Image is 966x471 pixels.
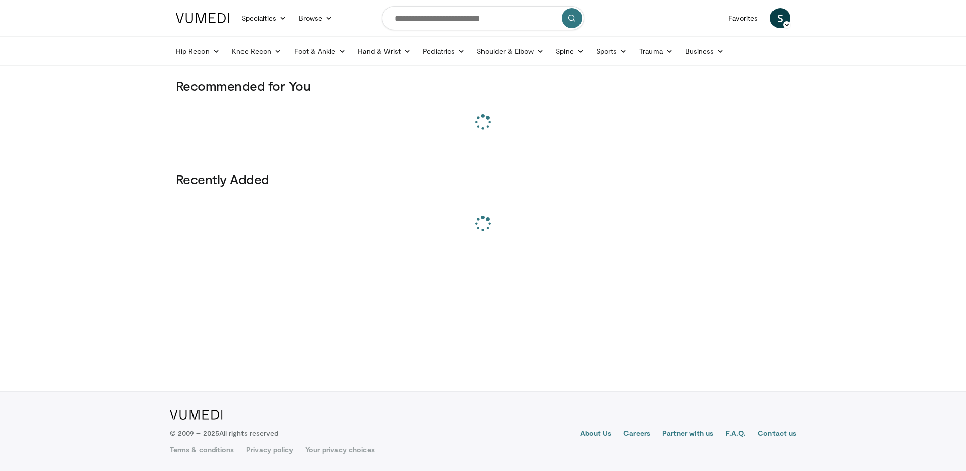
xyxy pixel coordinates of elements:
a: About Us [580,428,612,440]
span: All rights reserved [219,429,278,437]
input: Search topics, interventions [382,6,584,30]
img: VuMedi Logo [170,410,223,420]
h3: Recommended for You [176,78,790,94]
a: Hand & Wrist [352,41,417,61]
a: Shoulder & Elbow [471,41,550,61]
a: Partner with us [662,428,713,440]
h3: Recently Added [176,171,790,187]
a: S [770,8,790,28]
a: Pediatrics [417,41,471,61]
a: Spine [550,41,590,61]
a: Privacy policy [246,445,293,455]
a: Trauma [633,41,679,61]
a: Careers [623,428,650,440]
a: Your privacy choices [305,445,374,455]
a: Terms & conditions [170,445,234,455]
a: F.A.Q. [726,428,746,440]
img: VuMedi Logo [176,13,229,23]
a: Hip Recon [170,41,226,61]
a: Contact us [758,428,796,440]
a: Sports [590,41,634,61]
a: Business [679,41,731,61]
a: Favorites [722,8,764,28]
a: Foot & Ankle [288,41,352,61]
a: Browse [293,8,339,28]
a: Specialties [235,8,293,28]
a: Knee Recon [226,41,288,61]
p: © 2009 – 2025 [170,428,278,438]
